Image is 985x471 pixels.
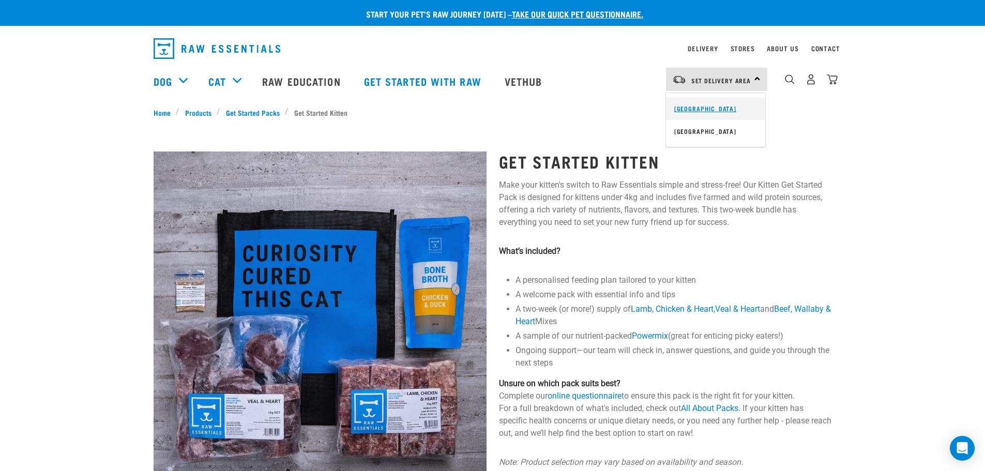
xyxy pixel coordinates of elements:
[672,75,686,84] img: van-moving.png
[715,304,760,314] a: Veal & Heart
[731,47,755,50] a: Stores
[666,97,765,120] a: [GEOGRAPHIC_DATA]
[499,246,560,256] strong: What’s included?
[154,73,172,89] a: Dog
[516,274,832,286] li: A personalised feeding plan tailored to your kitten
[516,288,832,301] li: A welcome pack with essential info and tips
[354,60,494,102] a: Get started with Raw
[252,60,353,102] a: Raw Education
[499,152,832,171] h1: Get Started Kitten
[516,330,832,342] li: A sample of our nutrient-packed (great for enticing picky eaters!)
[154,107,176,118] a: Home
[516,344,832,369] li: Ongoing support—our team will check in, answer questions, and guide you through the next steps
[827,74,838,85] img: home-icon@2x.png
[688,47,718,50] a: Delivery
[767,47,798,50] a: About Us
[145,34,840,63] nav: dropdown navigation
[494,60,555,102] a: Vethub
[806,74,816,85] img: user.png
[785,74,795,84] img: home-icon-1@2x.png
[632,331,668,341] a: Powermix
[631,304,714,314] a: Lamb, Chicken & Heart
[691,79,751,82] span: Set Delivery Area
[516,303,832,328] li: A two-week (or more!) supply of , and Mixes
[499,179,832,229] p: Make your kitten's switch to Raw Essentials simple and stress-free! Our Kitten Get Started Pack i...
[666,120,765,143] a: [GEOGRAPHIC_DATA]
[220,107,285,118] a: Get Started Packs
[154,38,280,59] img: Raw Essentials Logo
[516,304,831,326] a: Beef, Wallaby & Heart
[154,107,832,118] nav: breadcrumbs
[811,47,840,50] a: Contact
[950,436,975,461] div: Open Intercom Messenger
[208,73,226,89] a: Cat
[499,377,832,439] p: Complete our to ensure this pack is the right fit for your kitten. For a full breakdown of what's...
[179,107,217,118] a: Products
[548,391,622,401] a: online questionnaire
[499,378,620,388] strong: Unsure on which pack suits best?
[499,457,743,467] em: Note: Product selection may vary based on availability and season.
[512,11,643,16] a: take our quick pet questionnaire.
[681,403,738,413] a: All About Packs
